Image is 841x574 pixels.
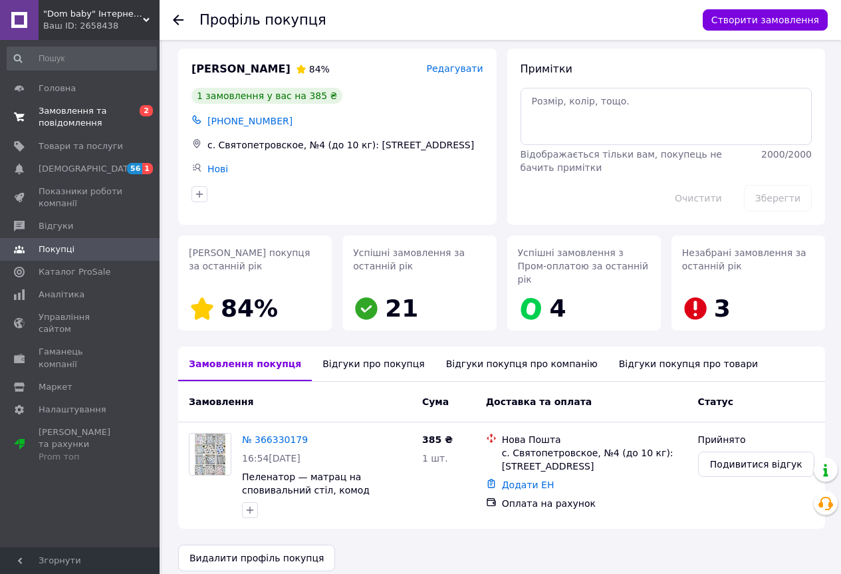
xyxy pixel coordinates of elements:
span: [DEMOGRAPHIC_DATA] [39,163,137,175]
span: 16:54[DATE] [242,453,300,464]
span: [PERSON_NAME] та рахунки [39,426,123,463]
div: Оплата на рахунок [502,497,687,510]
span: Незабрані замовлення за останній рік [682,247,806,271]
div: Відгуки покупця про компанію [435,347,608,381]
span: Налаштування [39,404,106,416]
a: Додати ЕН [502,480,554,490]
a: Нові [207,164,228,174]
span: Успішні замовлення з Пром-оплатою за останній рік [518,247,649,285]
div: Прийнято [698,433,814,446]
span: 56 [127,163,142,174]
span: Доставка та оплата [486,396,592,407]
a: Пеленатор — матрац на сповивальний стіл, комод [242,472,370,496]
span: Відгуки [39,220,73,232]
span: 4 [550,295,566,322]
span: [PHONE_NUMBER] [207,116,293,126]
div: Prom топ [39,451,123,463]
span: [PERSON_NAME] [191,62,291,77]
span: 2000 / 2000 [761,149,812,160]
span: Показники роботи компанії [39,186,123,210]
span: Статус [698,396,733,407]
span: Замовлення та повідомлення [39,105,123,129]
div: Відгуки покупця про товари [608,347,769,381]
a: Фото товару [189,433,231,476]
span: 3 [714,295,731,322]
span: 385 ₴ [422,434,453,445]
span: Покупці [39,243,74,255]
div: с. Святопетровское, №4 (до 10 кг): [STREET_ADDRESS] [502,446,687,473]
div: Відгуки про покупця [312,347,435,381]
button: Видалити профіль покупця [178,545,335,571]
span: Замовлення [189,396,253,407]
button: Створити замовлення [703,9,828,31]
h1: Профіль покупця [199,12,326,28]
span: "Dom baby" Інтернет магазин товарів для дітей [43,8,143,20]
div: Повернутися назад [173,13,183,27]
span: Аналітика [39,289,84,301]
img: Фото товару [195,434,226,475]
span: Редагувати [426,63,483,74]
a: № 366330179 [242,434,308,445]
span: Товари та послуги [39,140,123,152]
span: [PERSON_NAME] покупця за останній рік [189,247,310,271]
span: 1 [142,163,153,174]
span: 2 [140,105,153,116]
span: Подивитися відгук [710,458,802,471]
span: Маркет [39,381,72,393]
span: Успішні замовлення за останній рік [353,247,465,271]
span: 21 [385,295,418,322]
span: Cума [422,396,449,407]
span: Примітки [521,63,572,75]
span: 84% [309,64,330,74]
button: Подивитися відгук [698,452,814,477]
div: Нова Пошта [502,433,687,446]
span: Управління сайтом [39,311,123,335]
div: Замовлення покупця [178,347,312,381]
span: 1 шт. [422,453,448,464]
div: с. Святопетровское, №4 (до 10 кг): [STREET_ADDRESS] [205,136,486,154]
span: Гаманець компанії [39,346,123,370]
span: Відображається тільки вам, покупець не бачить примітки [521,149,722,173]
div: 1 замовлення у вас на 385 ₴ [191,88,342,104]
span: 84% [221,295,278,322]
input: Пошук [7,47,157,71]
span: Каталог ProSale [39,266,110,278]
div: Ваш ID: 2658438 [43,20,160,32]
span: Головна [39,82,76,94]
